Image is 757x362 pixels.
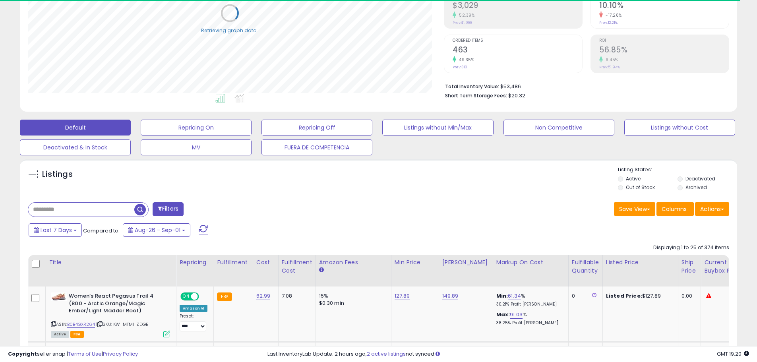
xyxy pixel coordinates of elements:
[442,292,459,300] a: 149.89
[42,169,73,180] h5: Listings
[319,258,388,267] div: Amazon Fees
[395,292,410,300] a: 127.89
[395,258,436,267] div: Min Price
[445,81,723,91] li: $53,486
[282,292,310,300] div: 7.08
[685,184,707,191] label: Archived
[453,65,467,70] small: Prev: 310
[445,83,499,90] b: Total Inventory Value:
[681,258,697,275] div: Ship Price
[201,27,259,34] div: Retrieving graph data..
[510,311,523,319] a: 91.03
[256,292,271,300] a: 62.99
[496,320,562,326] p: 38.25% Profit [PERSON_NAME]
[261,120,372,136] button: Repricing Off
[29,223,82,237] button: Last 7 Days
[51,331,69,338] span: All listings currently available for purchase on Amazon
[496,311,510,318] b: Max:
[442,258,490,267] div: [PERSON_NAME]
[49,258,173,267] div: Title
[217,292,232,301] small: FBA
[319,300,385,307] div: $0.30 min
[453,20,472,25] small: Prev: $1,988
[96,321,148,327] span: | SKU: KW-MTMI-ZDGE
[8,350,138,358] div: seller snap | |
[599,39,729,43] span: ROI
[83,227,120,234] span: Compared to:
[180,258,210,267] div: Repricing
[662,205,687,213] span: Columns
[67,321,95,328] a: B0B4GXR264
[496,258,565,267] div: Markup on Cost
[456,12,474,18] small: 52.39%
[599,1,729,12] h2: 10.10%
[653,244,729,252] div: Displaying 1 to 25 of 374 items
[103,350,138,358] a: Privacy Policy
[69,292,165,317] b: Women’s React Pegasus Trail 4 (800 - Arctic Orange/Magic Ember/Light Madder Root)
[606,292,672,300] div: $127.89
[153,202,184,216] button: Filters
[704,258,745,275] div: Current Buybox Price
[217,258,249,267] div: Fulfillment
[20,139,131,155] button: Deactivated & In Stock
[656,202,694,216] button: Columns
[319,292,385,300] div: 15%
[496,311,562,326] div: %
[496,292,508,300] b: Min:
[572,258,599,275] div: Fulfillable Quantity
[51,292,170,337] div: ASIN:
[618,166,737,174] p: Listing States:
[123,223,190,237] button: Aug-26 - Sep-01
[606,258,675,267] div: Listed Price
[599,20,618,25] small: Prev: 12.21%
[508,292,521,300] a: 61.34
[681,292,695,300] div: 0.00
[282,258,312,275] div: Fulfillment Cost
[8,350,37,358] strong: Copyright
[614,202,655,216] button: Save View
[41,226,72,234] span: Last 7 Days
[453,45,582,56] h2: 463
[695,202,729,216] button: Actions
[20,120,131,136] button: Default
[367,350,406,358] a: 2 active listings
[180,314,207,331] div: Preset:
[453,39,582,43] span: Ordered Items
[141,120,252,136] button: Repricing On
[626,175,641,182] label: Active
[319,267,324,274] small: Amazon Fees.
[599,45,729,56] h2: 56.85%
[572,292,596,300] div: 0
[508,92,525,99] span: $20.32
[603,12,622,18] small: -17.28%
[198,293,211,300] span: OFF
[496,292,562,307] div: %
[68,350,102,358] a: Terms of Use
[261,139,372,155] button: FUERA DE COMPETENCIA
[141,139,252,155] button: MV
[256,258,275,267] div: Cost
[626,184,655,191] label: Out of Stock
[456,57,474,63] small: 49.35%
[717,350,749,358] span: 2025-09-9 19:20 GMT
[599,65,620,70] small: Prev: 51.94%
[382,120,493,136] button: Listings without Min/Max
[445,92,507,99] b: Short Term Storage Fees:
[493,255,568,287] th: The percentage added to the cost of goods (COGS) that forms the calculator for Min & Max prices.
[70,331,84,338] span: FBA
[496,302,562,307] p: 30.21% Profit [PERSON_NAME]
[267,350,749,358] div: Last InventoryLab Update: 2 hours ago, not synced.
[135,226,180,234] span: Aug-26 - Sep-01
[685,175,715,182] label: Deactivated
[180,305,207,312] div: Amazon AI
[453,1,582,12] h2: $3,029
[603,57,618,63] small: 9.45%
[624,120,735,136] button: Listings without Cost
[606,292,642,300] b: Listed Price:
[503,120,614,136] button: Non Competitive
[51,292,67,301] img: 41HZWBdRzUL._SL40_.jpg
[181,293,191,300] span: ON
